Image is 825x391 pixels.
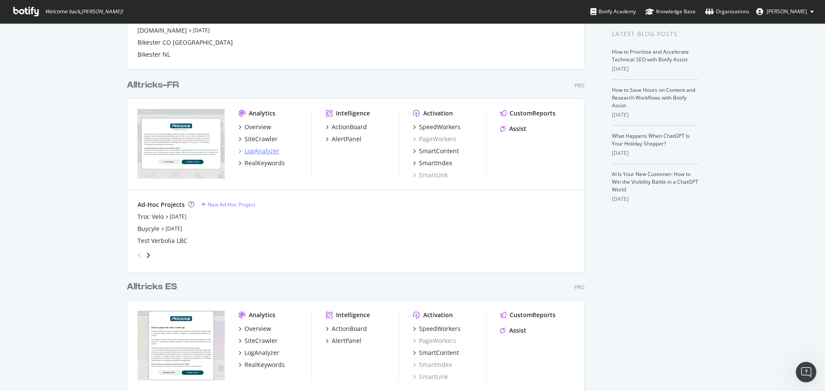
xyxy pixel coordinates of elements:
[574,284,584,291] div: Pro
[590,7,636,16] div: Botify Academy
[612,132,690,147] a: What Happens When ChatGPT Is Your Holiday Shopper?
[249,311,275,319] div: Analytics
[326,336,361,345] a: AlertPanel
[137,311,225,380] img: alltricks.es
[612,86,695,109] a: How to Save Hours on Content and Research Workflows with Botify Assist
[705,7,749,16] div: Organizations
[612,170,698,193] a: AI Is Your New Customer: How to Win the Visibility Battle in a ChatGPT World
[170,213,186,220] a: [DATE]
[326,324,367,333] a: ActionBoard
[419,159,452,167] div: SmartIndex
[127,79,179,91] div: Alltricks-FR
[244,361,285,369] div: RealKeywords
[137,26,187,35] a: [DOMAIN_NAME]
[45,8,123,15] span: Welcome back, [PERSON_NAME] !
[612,29,698,39] div: Latest Blog Posts
[413,324,461,333] a: SpeedWorkers
[165,225,182,232] a: [DATE]
[332,123,367,131] div: ActionBoard
[419,123,461,131] div: SpeedWorkers
[612,149,698,157] div: [DATE]
[244,123,271,131] div: Overview
[612,195,698,203] div: [DATE]
[244,159,285,167] div: RealKeywords
[208,201,255,208] div: New Ad-Hoc Project
[127,281,180,293] a: Alltricks ES
[645,7,696,16] div: Knowledge Base
[137,212,164,221] a: Troc Velo
[332,336,361,345] div: AlertPanel
[137,50,170,59] a: Bikester NL
[137,224,159,233] a: Buycyle
[500,109,556,118] a: CustomReports
[193,27,210,34] a: [DATE]
[137,109,225,179] img: alltricks.fr
[238,123,271,131] a: Overview
[413,336,456,345] a: PageWorkers
[413,147,459,155] a: SmartContent
[509,124,526,133] div: Assist
[413,159,452,167] a: SmartIndex
[419,349,459,357] div: SmartContent
[510,109,556,118] div: CustomReports
[244,135,278,143] div: SiteCrawler
[413,171,448,179] a: SmartLink
[612,111,698,119] div: [DATE]
[244,324,271,333] div: Overview
[796,362,816,382] iframe: Intercom live chat
[500,326,526,335] a: Assist
[336,311,370,319] div: Intelligence
[574,82,584,89] div: Pro
[332,324,367,333] div: ActionBoard
[500,124,526,133] a: Assist
[244,147,279,155] div: LogAnalyzer
[244,349,279,357] div: LogAnalyzer
[127,281,177,293] div: Alltricks ES
[238,361,285,369] a: RealKeywords
[137,38,233,47] a: Bikester CO [GEOGRAPHIC_DATA]
[419,147,459,155] div: SmartContent
[419,324,461,333] div: SpeedWorkers
[326,135,361,143] a: AlertPanel
[238,324,271,333] a: Overview
[413,349,459,357] a: SmartContent
[134,249,145,262] div: angle-left
[413,361,452,369] a: SmartIndex
[238,135,278,143] a: SiteCrawler
[249,109,275,118] div: Analytics
[332,135,361,143] div: AlertPanel
[336,109,370,118] div: Intelligence
[413,135,456,143] a: PageWorkers
[137,236,187,245] a: Test Verbolia LBC
[612,48,689,63] a: How to Prioritize and Accelerate Technical SEO with Botify Assist
[238,147,279,155] a: LogAnalyzer
[767,8,807,15] span: Antonin Anger
[510,311,556,319] div: CustomReports
[145,251,151,260] div: angle-right
[509,326,526,335] div: Assist
[749,5,821,18] button: [PERSON_NAME]
[413,123,461,131] a: SpeedWorkers
[127,79,182,91] a: Alltricks-FR
[413,373,448,381] a: SmartLink
[326,123,367,131] a: ActionBoard
[238,159,285,167] a: RealKeywords
[612,65,698,73] div: [DATE]
[423,109,453,118] div: Activation
[137,200,185,209] div: Ad-Hoc Projects
[201,201,255,208] a: New Ad-Hoc Project
[500,311,556,319] a: CustomReports
[238,336,278,345] a: SiteCrawler
[238,349,279,357] a: LogAnalyzer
